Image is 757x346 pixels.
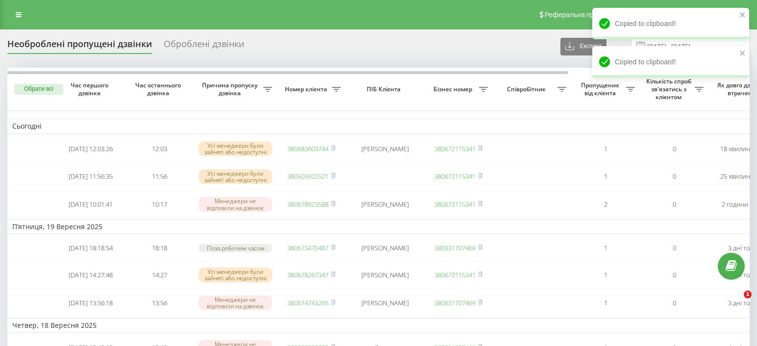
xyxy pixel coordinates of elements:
[7,39,152,54] div: Необроблені пропущені дзвінки
[287,200,328,209] a: 380678923588
[640,136,708,162] td: 0
[164,39,244,54] div: Оброблені дзвінки
[287,172,328,181] a: 380503922521
[199,81,263,97] span: Причина пропуску дзвінка
[346,262,424,288] td: [PERSON_NAME]
[571,236,640,260] td: 1
[282,85,332,93] span: Номер клієнта
[346,236,424,260] td: [PERSON_NAME]
[739,49,746,58] button: close
[545,11,617,19] span: Реферальна програма
[346,136,424,162] td: [PERSON_NAME]
[640,262,708,288] td: 0
[56,290,125,316] td: [DATE] 13:56:18
[199,141,272,156] div: Усі менеджери були зайняті або недоступні
[125,163,194,189] td: 11:56
[571,262,640,288] td: 1
[640,236,708,260] td: 0
[434,144,476,153] a: 380672115341
[434,200,476,209] a: 380672115341
[571,136,640,162] td: 1
[125,136,194,162] td: 12:03
[434,243,476,252] a: 380931707469
[199,295,272,310] div: Менеджери не відповіли на дзвінок
[571,191,640,217] td: 2
[287,144,328,153] a: 380683603744
[429,85,479,93] span: Бізнес номер
[434,298,476,307] a: 380931707469
[724,291,747,314] iframe: Intercom live chat
[434,172,476,181] a: 380672115341
[199,169,272,184] div: Усі менеджери були зайняті або недоступні
[125,191,194,217] td: 10:17
[199,197,272,212] div: Менеджери не відповіли на дзвінок
[125,290,194,316] td: 13:56
[739,11,746,20] button: close
[133,81,186,97] span: Час останнього дзвінка
[592,46,749,78] div: Copied to clipboard!
[56,191,125,217] td: [DATE] 10:01:41
[576,81,626,97] span: Пропущених від клієнта
[287,270,328,279] a: 380678267347
[645,78,695,101] span: Кількість спроб зв'язатись з клієнтом
[571,163,640,189] td: 1
[354,85,416,93] span: ПІБ Клієнта
[346,290,424,316] td: [PERSON_NAME]
[199,244,272,252] div: Поза робочим часом
[56,236,125,260] td: [DATE] 18:18:54
[56,163,125,189] td: [DATE] 11:56:35
[287,298,328,307] a: 380674743265
[125,236,194,260] td: 18:18
[434,270,476,279] a: 380672115341
[346,191,424,217] td: [PERSON_NAME]
[592,8,749,39] div: Copied to clipboard!
[287,243,328,252] a: 380673470487
[744,291,752,298] span: 1
[571,290,640,316] td: 1
[14,84,63,95] button: Обрати всі
[199,267,272,282] div: Усі менеджери були зайняті або недоступні
[64,81,117,97] span: Час першого дзвінка
[640,191,708,217] td: 0
[640,290,708,316] td: 0
[56,262,125,288] td: [DATE] 14:27:48
[498,85,557,93] span: Співробітник
[56,136,125,162] td: [DATE] 12:03:26
[560,38,606,55] button: Експорт
[125,262,194,288] td: 14:27
[640,163,708,189] td: 0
